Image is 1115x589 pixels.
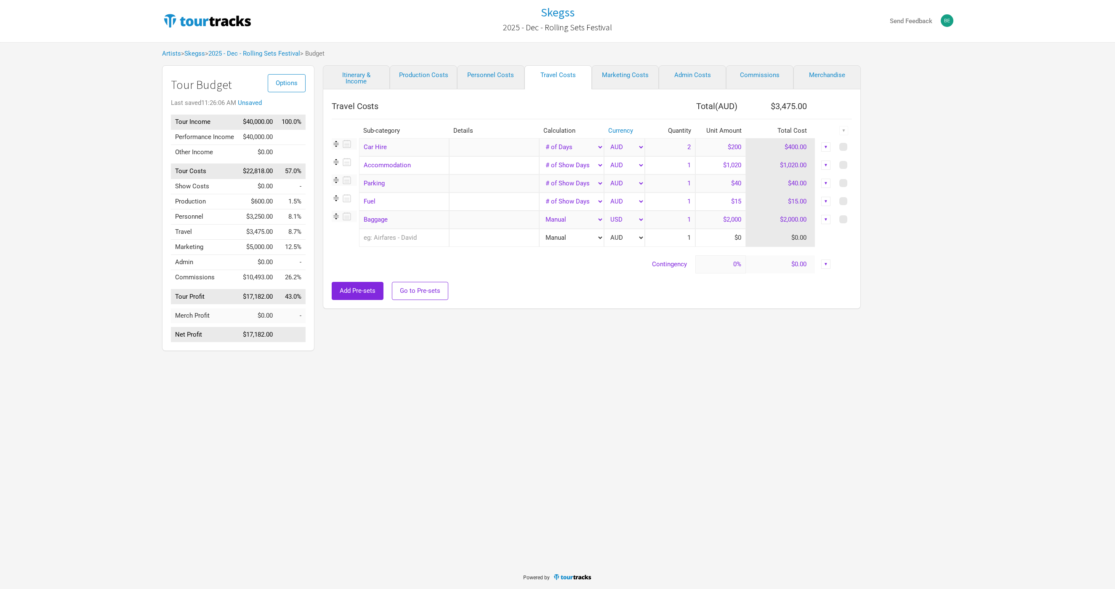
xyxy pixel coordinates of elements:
td: Performance Income [171,129,239,145]
th: Details [449,123,539,138]
td: Personnel [171,209,239,225]
td: $3,250.00 [239,209,277,225]
td: Tour Costs as % of Tour Income [277,164,305,179]
td: $15.00 [746,193,815,211]
img: Ben [941,14,953,27]
th: Sub-category [359,123,449,138]
td: Show Costs as % of Tour Income [277,179,305,194]
img: Re-order [332,158,341,166]
td: $17,182.00 [239,289,277,304]
button: Add Pre-sets [332,282,383,300]
div: ▼ [821,179,830,188]
input: Cost per day [695,156,746,174]
button: Options [268,74,306,92]
td: Marketing [171,240,239,255]
div: Baggage [359,211,449,229]
div: ▼ [839,126,849,135]
th: Quantity [645,123,695,138]
div: Car Hire [359,138,449,156]
span: Go to Pre-sets [400,287,440,294]
div: ▼ [821,260,830,269]
td: Travel as % of Tour Income [277,225,305,240]
div: ▼ [821,197,830,206]
td: Tour Income [171,115,239,130]
a: Go to Pre-sets [392,282,448,300]
td: Tour Income as % of Tour Income [277,115,305,130]
td: Commissions as % of Tour Income [277,270,305,285]
td: Tour Profit as % of Tour Income [277,289,305,304]
td: Tour Costs [171,164,239,179]
td: $600.00 [239,194,277,209]
td: Performance Income as % of Tour Income [277,129,305,145]
td: $0.00 [746,229,815,247]
h1: Skegss [541,5,575,20]
span: Powered by [523,575,550,581]
img: TourTracks [162,12,253,29]
td: $0.00 [239,145,277,160]
a: Personnel Costs [457,65,524,89]
td: Commissions [171,270,239,285]
input: Cost per day [695,138,746,156]
th: Total Cost [746,123,815,138]
div: ▼ [821,142,830,152]
td: $400.00 [746,138,815,156]
img: Re-order [332,212,341,221]
span: Options [276,79,298,87]
td: Tour Profit [171,289,239,304]
td: Admin [171,255,239,270]
td: $3,475.00 [239,225,277,240]
td: $0.00 [239,179,277,194]
img: Re-order [332,176,341,185]
td: Personnel as % of Tour Income [277,209,305,225]
th: Unit Amount [695,123,746,138]
img: Re-order [332,139,341,148]
td: Production [171,194,239,209]
div: ▼ [821,215,830,224]
img: Re-order [332,194,341,203]
div: Accommodation [359,156,449,174]
div: Parking [359,174,449,193]
td: $5,000.00 [239,240,277,255]
td: Admin as % of Tour Income [277,255,305,270]
td: $2,000.00 [746,211,815,229]
span: Add Pre-sets [340,287,375,294]
a: Skegss [184,50,205,57]
input: Cost per day [695,193,746,211]
td: $0.00 [239,308,277,323]
a: Admin Costs [659,65,726,89]
td: Merch Profit as % of Tour Income [277,308,305,323]
th: $3,475.00 [746,98,815,115]
a: Merchandise [793,65,861,89]
span: > [205,51,300,57]
td: Merch Profit [171,308,239,323]
td: $1,020.00 [746,156,815,174]
a: Production Costs [390,65,457,89]
td: $40,000.00 [239,115,277,130]
td: $0.00 [239,255,277,270]
a: 2025 - Dec - Rolling Sets Festival [503,19,612,36]
input: eg: Airfares - David [359,229,449,247]
td: $17,182.00 [239,327,277,343]
a: Itinerary & Income [323,65,390,89]
h2: 2025 - Dec - Rolling Sets Festival [503,23,612,32]
th: Total ( AUD ) [645,98,746,115]
td: Contingency [332,255,695,273]
div: ▼ [821,161,830,170]
td: $40,000.00 [239,129,277,145]
span: > [181,51,205,57]
td: Show Costs [171,179,239,194]
td: Marketing as % of Tour Income [277,240,305,255]
th: Calculation [539,123,604,138]
a: Skegss [541,6,575,19]
strong: Send Feedback [890,17,932,25]
td: $40.00 [746,174,815,193]
a: Artists [162,50,181,57]
img: TourTracks [553,573,592,581]
span: > Budget [300,51,325,57]
td: Travel [171,225,239,240]
div: Last saved 11:26:06 AM [171,100,306,106]
a: Marketing Costs [592,65,659,89]
h1: Tour Budget [171,78,306,91]
td: $0.00 [746,255,815,273]
td: Net Profit [171,327,239,343]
